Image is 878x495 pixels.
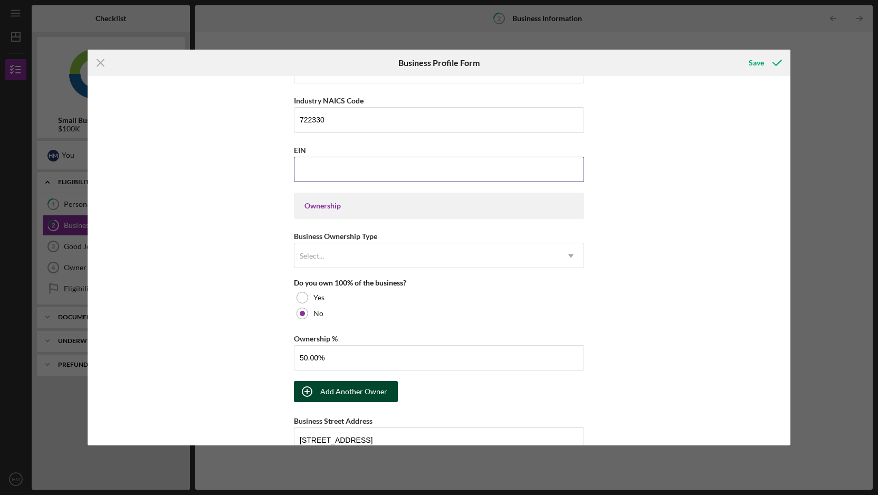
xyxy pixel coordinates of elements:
button: Save [738,52,790,73]
label: Business Street Address [294,416,373,425]
div: Save [749,52,764,73]
div: Add Another Owner [320,381,387,402]
div: Do you own 100% of the business? [294,279,584,287]
label: No [313,309,323,318]
label: EIN [294,146,306,155]
h6: Business Profile Form [398,58,480,68]
label: Industry NAICS Code [294,96,364,105]
label: Ownership % [294,334,338,343]
label: Yes [313,293,325,302]
div: Select... [300,252,324,260]
div: Ownership [304,202,574,210]
button: Add Another Owner [294,381,398,402]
